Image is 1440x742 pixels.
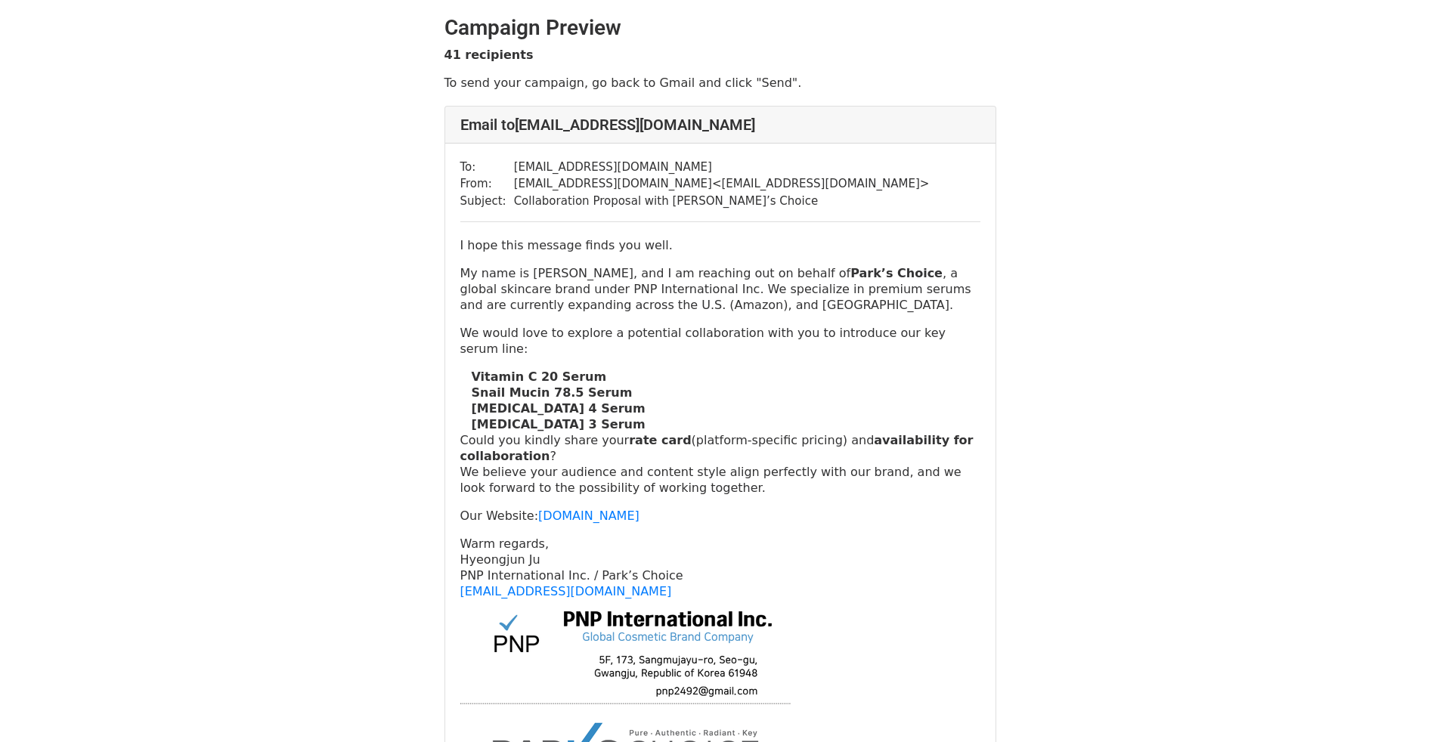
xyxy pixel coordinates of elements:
[472,401,646,416] strong: [MEDICAL_DATA] 4 Serum
[460,433,974,463] strong: availability for collaboration
[444,48,534,62] strong: 41 recipients
[514,175,930,193] td: [EMAIL_ADDRESS][DOMAIN_NAME] < [EMAIL_ADDRESS][DOMAIN_NAME] >
[629,433,691,447] strong: rate card
[460,584,672,598] a: [EMAIL_ADDRESS][DOMAIN_NAME]
[472,417,646,431] strong: [MEDICAL_DATA] 3 Serum
[514,159,930,176] td: [EMAIL_ADDRESS][DOMAIN_NAME]
[1101,134,1440,742] iframe: Chat Widget
[460,432,980,496] p: Could you kindly share your (platform-specific pricing) and ? We believe your audience and conten...
[460,325,980,357] p: We would love to explore a potential collaboration with you to introduce our key serum line:
[444,75,996,91] p: To send your campaign, go back to Gmail and click "Send".
[444,15,996,41] h2: Campaign Preview
[1101,134,1440,742] div: 채팅 위젯
[460,116,980,134] h4: Email to [EMAIL_ADDRESS][DOMAIN_NAME]
[538,509,639,523] a: [DOMAIN_NAME]
[460,265,980,313] p: My name is [PERSON_NAME], and I am reaching out on behalf of , a global skincare brand under PNP ...
[514,193,930,210] td: Collaboration Proposal with [PERSON_NAME]’s Choice
[460,508,980,524] p: Our Website:
[460,536,980,599] p: Warm regards, Hyeongjun Ju PNP International Inc. / Park’s Choice
[472,385,633,400] strong: Snail Mucin 78.5 Serum
[850,266,943,280] strong: Park’s Choice
[472,369,607,384] strong: Vitamin C 20 Serum
[460,159,514,176] td: To:
[460,237,980,253] p: I hope this message finds you well.
[460,193,514,210] td: Subject:
[460,175,514,193] td: From:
